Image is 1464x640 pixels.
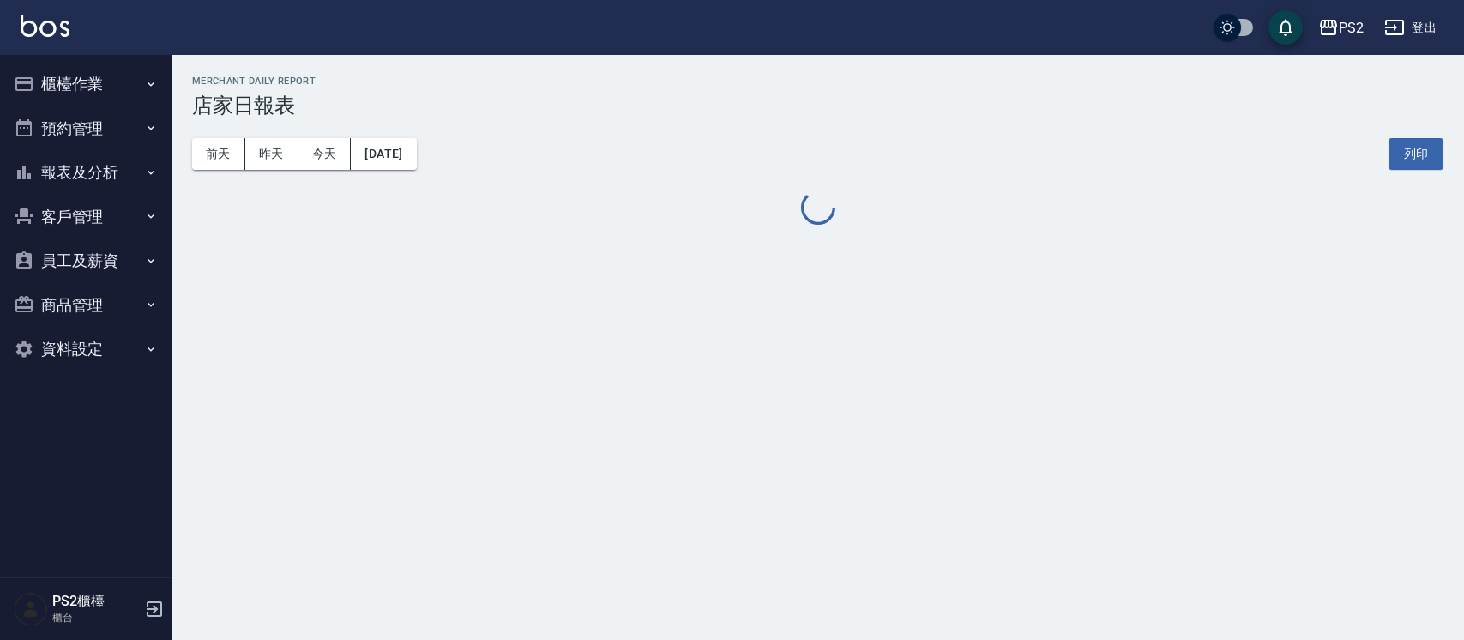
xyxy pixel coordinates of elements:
[52,593,140,610] h5: PS2櫃檯
[7,106,165,151] button: 預約管理
[7,62,165,106] button: 櫃檯作業
[7,150,165,195] button: 報表及分析
[245,138,298,170] button: 昨天
[1389,138,1443,170] button: 列印
[192,138,245,170] button: 前天
[7,195,165,239] button: 客戶管理
[1311,10,1371,45] button: PS2
[351,138,416,170] button: [DATE]
[7,283,165,328] button: 商品管理
[14,592,48,626] img: Person
[52,610,140,625] p: 櫃台
[1377,12,1443,44] button: 登出
[192,75,1443,87] h2: Merchant Daily Report
[1339,17,1364,39] div: PS2
[21,15,69,37] img: Logo
[1268,10,1303,45] button: save
[298,138,352,170] button: 今天
[7,327,165,371] button: 資料設定
[192,94,1443,118] h3: 店家日報表
[7,238,165,283] button: 員工及薪資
